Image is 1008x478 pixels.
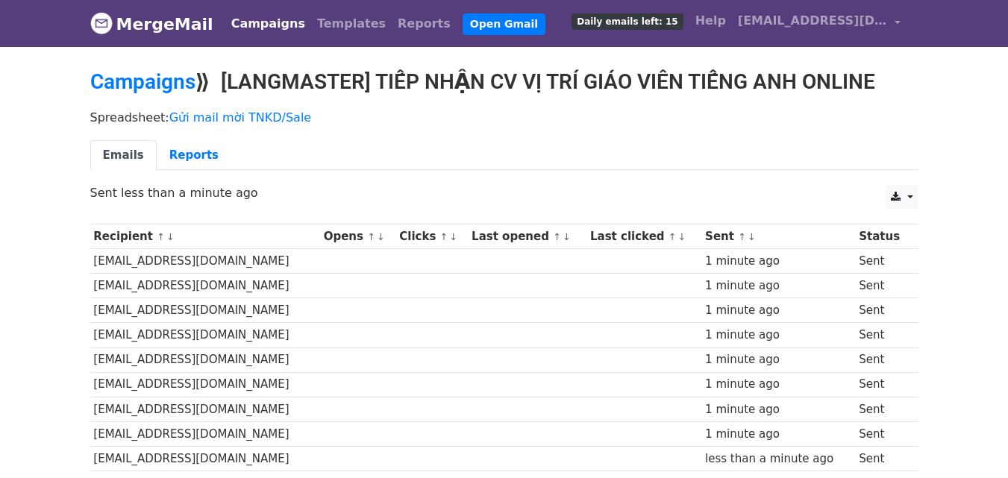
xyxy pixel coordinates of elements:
[166,231,175,242] a: ↓
[392,9,457,39] a: Reports
[705,426,852,443] div: 1 minute ago
[90,323,320,348] td: [EMAIL_ADDRESS][DOMAIN_NAME]
[90,421,320,446] td: [EMAIL_ADDRESS][DOMAIN_NAME]
[705,277,852,295] div: 1 minute ago
[855,249,910,274] td: Sent
[855,323,910,348] td: Sent
[90,110,918,125] p: Spreadsheet:
[705,376,852,393] div: 1 minute ago
[311,9,392,39] a: Templates
[732,6,907,41] a: [EMAIL_ADDRESS][DOMAIN_NAME]
[157,140,231,171] a: Reports
[738,231,746,242] a: ↑
[689,6,732,36] a: Help
[90,397,320,421] td: [EMAIL_ADDRESS][DOMAIN_NAME]
[90,348,320,372] td: [EMAIL_ADDRESS][DOMAIN_NAME]
[572,13,683,30] span: Daily emails left: 15
[553,231,561,242] a: ↑
[705,253,852,270] div: 1 minute ago
[225,9,311,39] a: Campaigns
[705,351,852,368] div: 1 minute ago
[157,231,165,242] a: ↑
[90,69,918,95] h2: ⟫ [LANGMASTER] TIẾP NHẬN CV VỊ TRÍ GIÁO VIÊN TIẾNG ANH ONLINE
[705,401,852,418] div: 1 minute ago
[90,12,113,34] img: MergeMail logo
[563,231,571,242] a: ↓
[90,140,157,171] a: Emails
[468,224,586,249] th: Last opened
[705,327,852,344] div: 1 minute ago
[586,224,701,249] th: Last clicked
[705,302,852,319] div: 1 minute ago
[367,231,375,242] a: ↑
[90,185,918,201] p: Sent less than a minute ago
[678,231,686,242] a: ↓
[701,224,855,249] th: Sent
[855,274,910,298] td: Sent
[395,224,468,249] th: Clicks
[855,421,910,446] td: Sent
[566,6,689,36] a: Daily emails left: 15
[449,231,457,242] a: ↓
[855,446,910,471] td: Sent
[669,231,677,242] a: ↑
[705,450,852,468] div: less than a minute ago
[90,274,320,298] td: [EMAIL_ADDRESS][DOMAIN_NAME]
[377,231,385,242] a: ↓
[90,372,320,397] td: [EMAIL_ADDRESS][DOMAIN_NAME]
[463,13,545,35] a: Open Gmail
[90,224,320,249] th: Recipient
[90,298,320,323] td: [EMAIL_ADDRESS][DOMAIN_NAME]
[855,348,910,372] td: Sent
[738,12,887,30] span: [EMAIL_ADDRESS][DOMAIN_NAME]
[320,224,396,249] th: Opens
[748,231,756,242] a: ↓
[440,231,448,242] a: ↑
[855,224,910,249] th: Status
[90,446,320,471] td: [EMAIL_ADDRESS][DOMAIN_NAME]
[855,298,910,323] td: Sent
[90,69,195,94] a: Campaigns
[855,397,910,421] td: Sent
[90,8,213,40] a: MergeMail
[90,249,320,274] td: [EMAIL_ADDRESS][DOMAIN_NAME]
[169,110,312,125] a: Gửi mail mời TNKD/Sale
[855,372,910,397] td: Sent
